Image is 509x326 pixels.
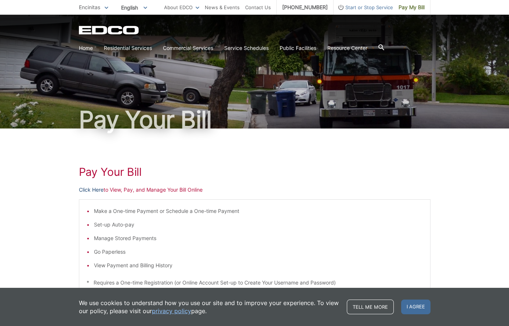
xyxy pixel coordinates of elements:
[94,234,423,242] li: Manage Stored Payments
[79,26,140,35] a: EDCD logo. Return to the homepage.
[116,1,153,14] span: English
[399,3,425,11] span: Pay My Bill
[401,300,430,314] span: I agree
[79,165,430,178] h1: Pay Your Bill
[87,279,423,287] p: * Requires a One-time Registration (or Online Account Set-up to Create Your Username and Password)
[205,3,240,11] a: News & Events
[104,44,152,52] a: Residential Services
[79,108,430,131] h1: Pay Your Bill
[164,3,199,11] a: About EDCO
[79,44,93,52] a: Home
[79,186,430,194] p: to View, Pay, and Manage Your Bill Online
[94,221,423,229] li: Set-up Auto-pay
[347,300,394,314] a: Tell me more
[163,44,213,52] a: Commercial Services
[94,248,423,256] li: Go Paperless
[79,4,100,10] span: Encinitas
[79,186,103,194] a: Click Here
[224,44,269,52] a: Service Schedules
[327,44,367,52] a: Resource Center
[94,207,423,215] li: Make a One-time Payment or Schedule a One-time Payment
[79,299,339,315] p: We use cookies to understand how you use our site and to improve your experience. To view our pol...
[152,307,191,315] a: privacy policy
[280,44,316,52] a: Public Facilities
[245,3,271,11] a: Contact Us
[94,261,423,269] li: View Payment and Billing History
